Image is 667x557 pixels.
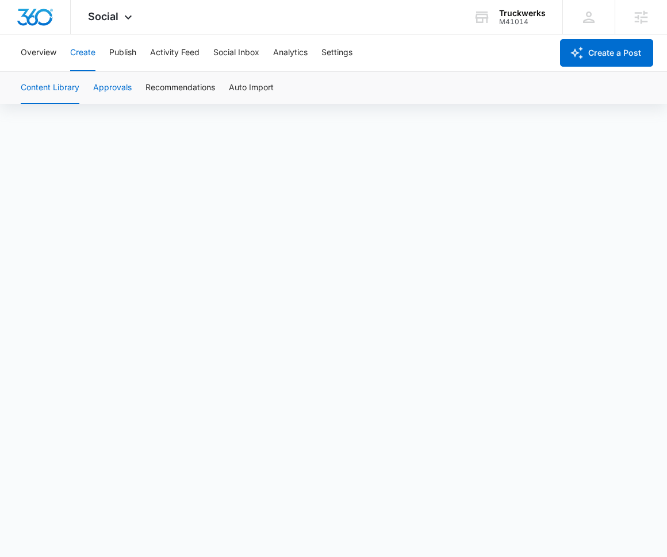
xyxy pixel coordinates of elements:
img: website_grey.svg [18,30,28,39]
div: account name [499,9,546,18]
button: Create a Post [560,39,653,67]
button: Approvals [93,72,132,104]
button: Analytics [273,34,308,71]
button: Create [70,34,95,71]
span: Social [88,10,118,22]
button: Content Library [21,72,79,104]
button: Settings [321,34,352,71]
button: Publish [109,34,136,71]
div: Domain: [DOMAIN_NAME] [30,30,126,39]
div: v 4.0.25 [32,18,56,28]
button: Activity Feed [150,34,200,71]
div: Keywords by Traffic [127,68,194,75]
div: account id [499,18,546,26]
button: Social Inbox [213,34,259,71]
button: Auto Import [229,72,274,104]
img: tab_domain_overview_orange.svg [31,67,40,76]
img: logo_orange.svg [18,18,28,28]
img: tab_keywords_by_traffic_grey.svg [114,67,124,76]
button: Recommendations [145,72,215,104]
button: Overview [21,34,56,71]
div: Domain Overview [44,68,103,75]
